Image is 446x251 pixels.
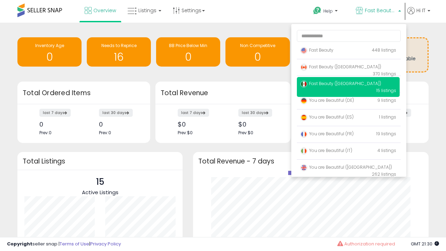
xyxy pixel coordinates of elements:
[300,114,354,120] span: You are Beautiful (ES)
[178,121,218,128] div: $0
[240,43,275,48] span: Non Competitive
[313,6,322,15] i: Get Help
[161,88,285,98] h3: Total Revenue
[300,64,307,71] img: canada.png
[323,8,333,14] span: Help
[82,175,118,189] p: 15
[39,109,71,117] label: last 7 days
[372,171,396,177] span: 262 listings
[300,131,307,138] img: france.png
[99,109,133,117] label: last 30 days
[35,43,64,48] span: Inventory Age
[229,51,286,63] h1: 0
[300,81,307,88] img: mexico.png
[90,51,147,63] h1: 16
[60,241,89,247] a: Terms of Use
[300,81,381,86] span: Fast Beauty ([GEOGRAPHIC_DATA])
[379,114,396,120] span: 1 listings
[7,241,32,247] strong: Copyright
[21,51,78,63] h1: 0
[178,109,209,117] label: last 7 days
[411,241,439,247] span: 2025-08-13 21:30 GMT
[365,7,396,14] span: Fast Beauty ([GEOGRAPHIC_DATA])
[373,71,396,77] span: 370 listings
[300,164,392,170] span: You are Beautiful ([GEOGRAPHIC_DATA])
[17,37,82,67] a: Inventory Age 0
[99,121,138,128] div: 0
[23,159,177,164] h3: Total Listings
[300,97,307,104] img: germany.png
[238,130,253,136] span: Prev: $0
[300,47,333,53] span: Fast Beauty
[300,164,307,171] img: uk.png
[99,130,111,136] span: Prev: 0
[300,147,307,154] img: italy.png
[87,37,151,67] a: Needs to Reprice 16
[308,1,349,23] a: Help
[39,121,78,128] div: 0
[300,97,354,103] span: You are Beautiful (DE)
[169,43,207,48] span: BB Price Below Min
[93,7,116,14] span: Overview
[198,159,423,164] h3: Total Revenue - 7 days
[300,64,381,70] span: Fast Beauty ([GEOGRAPHIC_DATA])
[238,121,278,128] div: $0
[300,114,307,121] img: spain.png
[377,147,396,153] span: 4 listings
[39,130,52,136] span: Prev: 0
[156,37,220,67] a: BB Price Below Min 0
[138,7,156,14] span: Listings
[372,47,396,53] span: 448 listings
[416,7,425,14] span: Hi IT
[225,37,290,67] a: Non Competitive 0
[300,47,307,54] img: usa.png
[376,88,396,93] span: 15 listings
[101,43,137,48] span: Needs to Reprice
[90,241,121,247] a: Privacy Policy
[377,97,396,103] span: 9 listings
[82,189,118,196] span: Active Listings
[300,131,354,137] span: You are Beautiful (FR)
[23,88,145,98] h3: Total Ordered Items
[407,7,430,23] a: Hi IT
[160,51,217,63] h1: 0
[238,109,272,117] label: last 30 days
[300,147,352,153] span: You are Beautiful (IT)
[376,131,396,137] span: 19 listings
[178,130,193,136] span: Prev: $0
[7,241,121,248] div: seller snap | |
